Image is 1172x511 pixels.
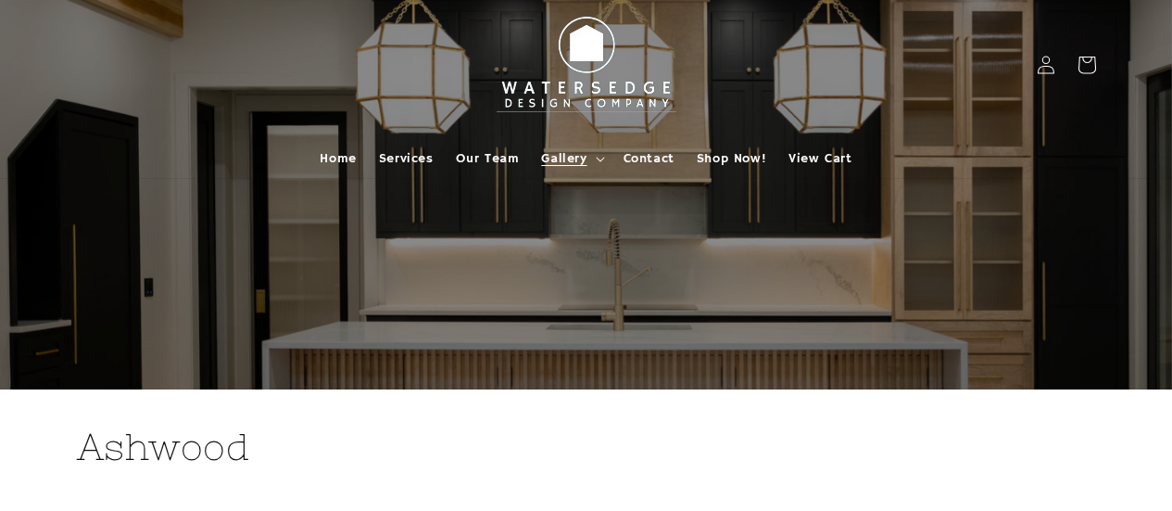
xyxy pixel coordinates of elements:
span: Our Team [456,150,520,167]
span: Home [320,150,356,167]
img: Watersedge Design Co [485,7,688,122]
a: Contact [612,139,686,178]
span: Gallery [541,150,586,167]
a: Our Team [445,139,531,178]
a: Services [368,139,445,178]
h2: Ashwood [77,423,1096,471]
span: View Cart [788,150,851,167]
span: Shop Now! [697,150,766,167]
span: Contact [624,150,674,167]
span: Services [379,150,434,167]
a: View Cart [777,139,863,178]
a: Home [309,139,367,178]
summary: Gallery [530,139,611,178]
a: Shop Now! [686,139,777,178]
